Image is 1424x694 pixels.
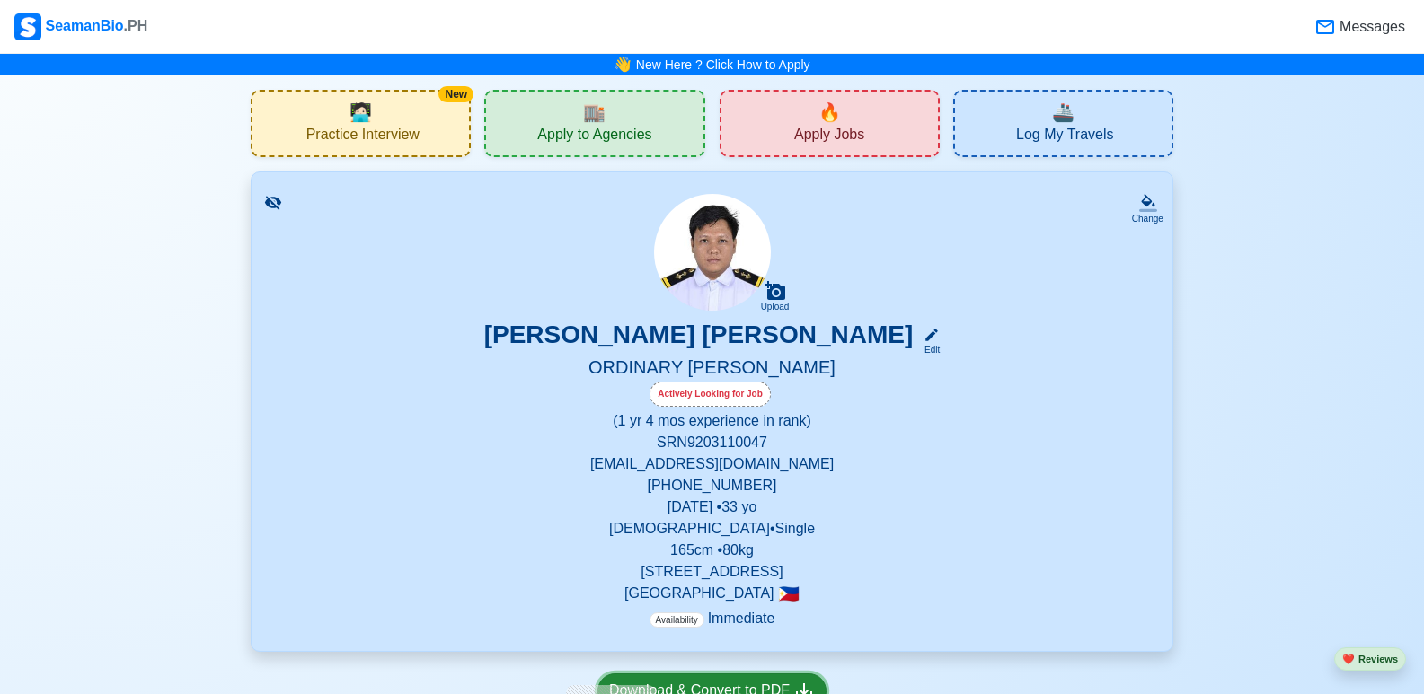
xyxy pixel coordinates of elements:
p: SRN 9203110047 [273,432,1151,453]
div: SeamanBio [14,13,147,40]
span: Log My Travels [1016,126,1113,148]
span: 🇵🇭 [778,585,800,602]
span: Availability [650,612,704,628]
p: [EMAIL_ADDRESS][DOMAIN_NAME] [273,453,1151,475]
p: [DEMOGRAPHIC_DATA] • Single [273,518,1151,540]
div: Actively Looking for Job [650,382,771,407]
p: [PHONE_NUMBER] [273,475,1151,496]
span: Messages [1336,16,1405,38]
span: Practice Interview [306,126,420,148]
span: new [818,99,841,126]
h5: ORDINARY [PERSON_NAME] [273,356,1151,382]
img: Logo [14,13,41,40]
span: agencies [583,99,606,126]
span: .PH [124,18,148,33]
p: 165 cm • 80 kg [273,540,1151,561]
div: Edit [916,343,940,356]
p: [GEOGRAPHIC_DATA] [273,583,1151,604]
div: Upload [761,302,790,312]
h3: [PERSON_NAME] [PERSON_NAME] [484,320,914,356]
p: [STREET_ADDRESS] [273,561,1151,583]
p: (1 yr 4 mos experience in rank) [273,410,1151,432]
span: interview [349,99,372,126]
p: [DATE] • 33 yo [273,496,1151,518]
div: Change [1132,212,1163,225]
button: heartReviews [1334,647,1406,672]
span: Apply Jobs [794,126,864,148]
span: travel [1052,99,1075,126]
a: New Here ? Click How to Apply [636,57,810,72]
p: Immediate [650,608,775,629]
span: bell [610,51,636,79]
div: New [438,86,473,102]
span: Apply to Agencies [537,126,651,148]
span: heart [1342,654,1355,664]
